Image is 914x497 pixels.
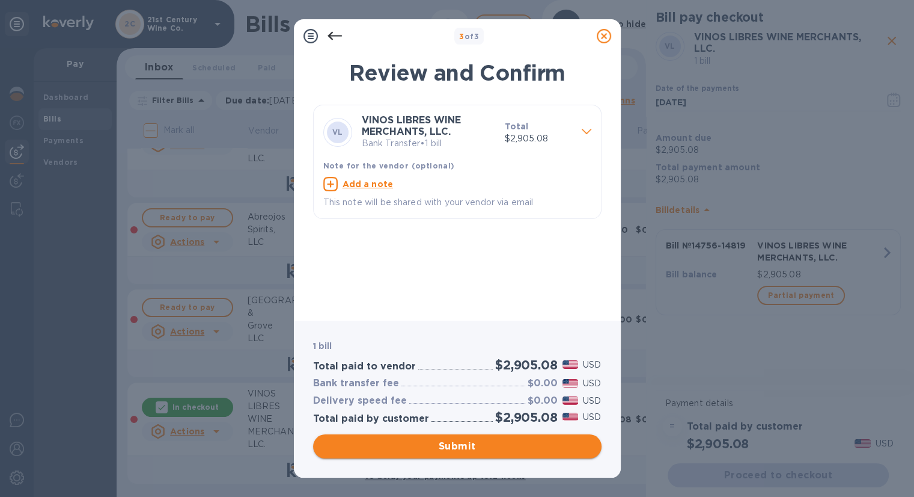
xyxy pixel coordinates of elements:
[562,360,579,369] img: USD
[583,377,601,390] p: USD
[323,439,592,454] span: Submit
[495,410,557,425] h2: $2,905.08
[495,357,557,372] h2: $2,905.08
[459,32,479,41] b: of 3
[313,361,416,372] h3: Total paid to vendor
[562,413,579,421] img: USD
[583,359,601,371] p: USD
[313,434,602,458] button: Submit
[528,378,558,389] h3: $0.00
[332,128,343,137] b: VL
[313,341,332,351] b: 1 bill
[313,378,399,389] h3: Bank transfer fee
[505,132,572,145] p: $2,905.08
[562,397,579,405] img: USD
[459,32,464,41] span: 3
[323,115,591,209] div: VLVINOS LIBRES WINE MERCHANTS, LLC.Bank Transfer•1 billTotal$2,905.08Note for the vendor (optiona...
[313,395,407,407] h3: Delivery speed fee
[323,196,591,209] p: This note will be shared with your vendor via email
[562,379,579,387] img: USD
[313,413,429,425] h3: Total paid by customer
[343,179,394,189] u: Add a note
[528,395,558,407] h3: $0.00
[583,395,601,407] p: USD
[313,60,602,85] h1: Review and Confirm
[362,114,461,137] b: VINOS LIBRES WINE MERCHANTS, LLC.
[362,137,495,150] p: Bank Transfer • 1 bill
[583,411,601,424] p: USD
[505,122,529,131] b: Total
[323,161,455,170] b: Note for the vendor (optional)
